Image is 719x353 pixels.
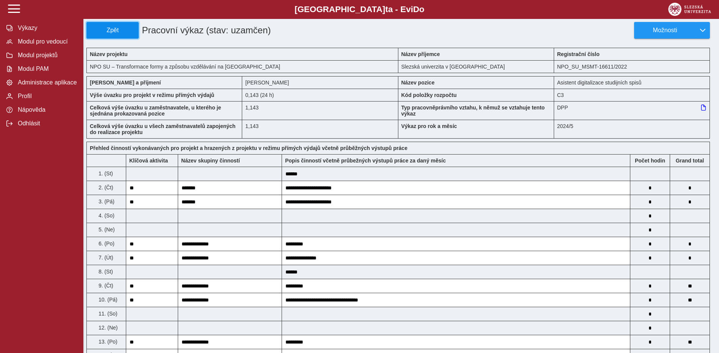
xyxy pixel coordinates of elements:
[554,76,710,89] div: Asistent digitalizace studijních spisů
[16,93,77,100] span: Profil
[401,80,435,86] b: Název pozice
[398,60,554,73] div: Slezská univerzita v [GEOGRAPHIC_DATA]
[90,92,214,98] b: Výše úvazku pro projekt v režimu přímých výdajů
[97,311,117,317] span: 11. (So)
[401,123,457,129] b: Výkaz pro rok a měsíc
[97,226,115,233] span: 5. (Ne)
[139,22,349,39] h1: Pracovní výkaz (stav: uzamčen)
[97,339,117,345] span: 13. (Po)
[401,92,457,98] b: Kód položky rozpočtu
[242,89,398,101] div: 1,12 h / den. 5,6 h / týden.
[16,38,77,45] span: Modul pro vedoucí
[16,66,77,72] span: Modul PAM
[419,5,425,14] span: o
[86,22,139,39] button: Zpět
[97,255,113,261] span: 7. (Út)
[97,198,114,205] span: 3. (Pá)
[641,27,689,34] span: Možnosti
[634,22,696,39] button: Možnosti
[86,60,398,73] div: NPO SU – Transformace formy a způsobu vzdělávání na [GEOGRAPHIC_DATA]
[90,27,135,34] span: Zpět
[97,269,113,275] span: 8. (St)
[554,120,710,139] div: 2024/5
[557,51,600,57] b: Registrační číslo
[23,5,696,14] b: [GEOGRAPHIC_DATA] a - Evi
[16,52,77,59] span: Modul projektů
[16,106,77,113] span: Nápověda
[97,170,113,176] span: 1. (St)
[385,5,388,14] span: t
[554,89,710,101] div: C3
[90,123,235,135] b: Celková výše úvazku u všech zaměstnavatelů zapojených do realizace projektu
[90,80,161,86] b: [PERSON_NAME] a příjmení
[554,101,710,120] div: DPP
[97,241,114,247] span: 6. (Po)
[16,120,77,127] span: Odhlásit
[129,158,168,164] b: Klíčová aktivita
[630,158,670,164] b: Počet hodin
[242,101,398,120] div: 1,143
[285,158,446,164] b: Popis činností včetně průbežných výstupů práce za daný měsíc
[97,325,118,331] span: 12. (Ne)
[97,212,114,219] span: 4. (So)
[90,105,221,117] b: Celková výše úvazku u zaměstnavatele, u kterého je sjednána prokazovaná pozice
[181,158,240,164] b: Název skupiny činností
[242,120,398,139] div: 1,143
[401,105,545,117] b: Typ pracovněprávního vztahu, k němuž se vztahuje tento výkaz
[670,158,710,164] b: Suma za den přes všechny výkazy
[90,145,407,151] b: Přehled činností vykonávaných pro projekt a hrazených z projektu v režimu přímých výdajů včetně p...
[242,76,398,89] div: [PERSON_NAME]
[16,79,77,86] span: Administrace aplikace
[90,51,128,57] b: Název projektu
[554,60,710,73] div: NPO_SU_MSMT-16611/2022
[401,51,440,57] b: Název příjemce
[413,5,419,14] span: D
[97,184,113,191] span: 2. (Čt)
[97,297,117,303] span: 10. (Pá)
[668,3,711,16] img: logo_web_su.png
[16,25,77,31] span: Výkazy
[97,283,113,289] span: 9. (Čt)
